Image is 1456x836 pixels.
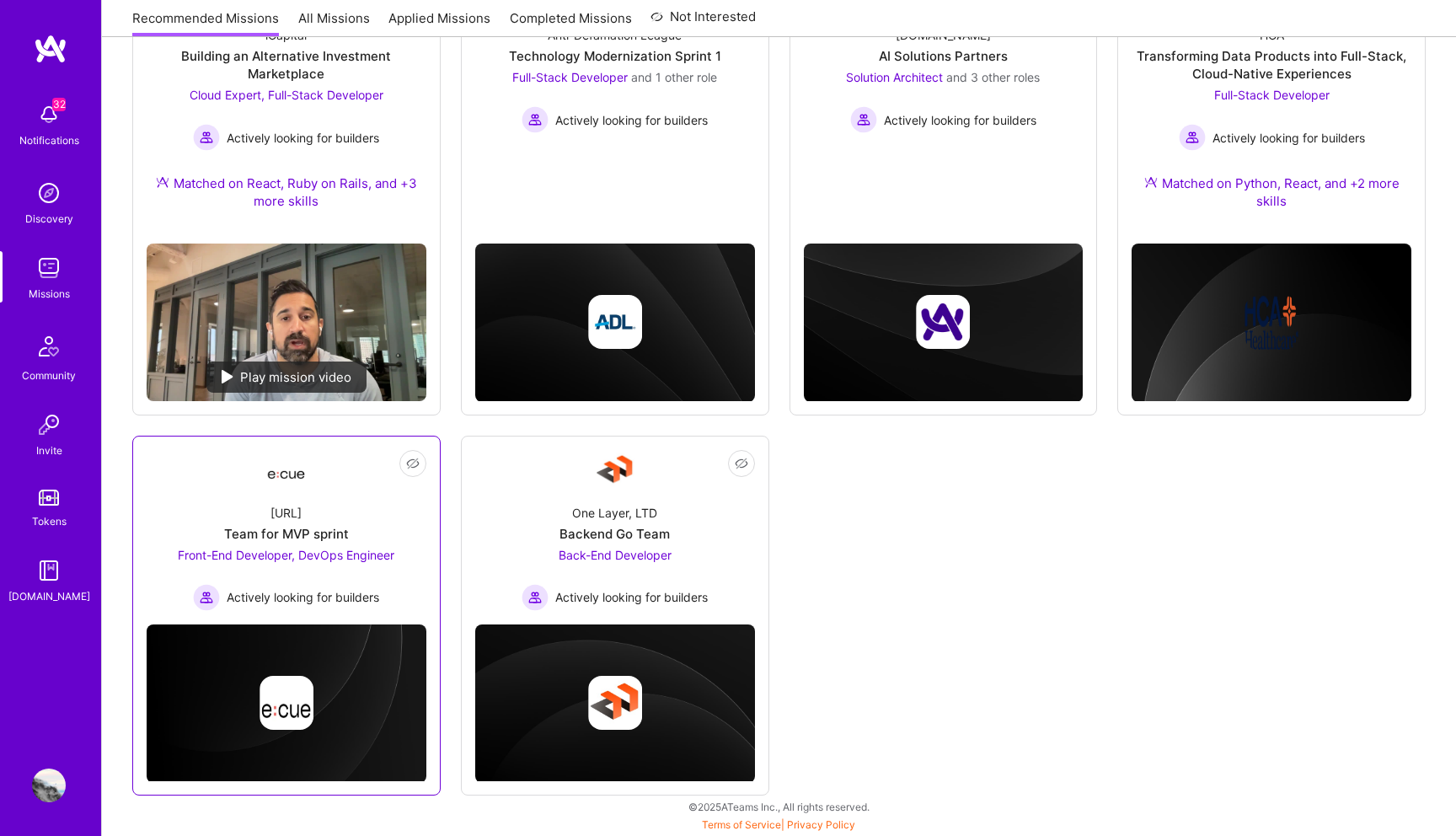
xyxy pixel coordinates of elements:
img: cover [1132,244,1411,402]
a: Privacy Policy [787,818,855,831]
div: Invite [36,442,62,459]
div: © 2025 ATeams Inc., All rights reserved. [101,785,1456,828]
a: Company Logo[URL]Team for MVP sprintFront-End Developer, DevOps Engineer Actively looking for bui... [147,450,426,611]
img: Company logo [916,295,970,349]
img: Actively looking for builders [522,106,549,133]
a: All Missions [298,9,370,37]
div: Tokens [32,512,67,530]
a: Recommended Missions [132,9,279,37]
div: Community [22,367,76,384]
img: Company Logo [595,450,635,490]
a: Applied Missions [388,9,490,37]
img: No Mission [147,244,426,401]
a: Completed Missions [510,9,632,37]
span: Solution Architect [846,70,943,84]
div: Building an Alternative Investment Marketplace [147,47,426,83]
img: Company logo [588,295,642,349]
img: Actively looking for builders [850,106,877,133]
div: Matched on Python, React, and +2 more skills [1132,174,1411,210]
div: Matched on React, Ruby on Rails, and +3 more skills [147,174,426,210]
img: Company Logo [266,455,307,485]
img: cover [804,244,1084,402]
span: and 3 other roles [946,70,1040,84]
img: Actively looking for builders [193,584,220,611]
img: Ateam Purple Icon [156,175,169,189]
div: Transforming Data Products into Full-Stack, Cloud-Native Experiences [1132,47,1411,83]
span: | [702,818,855,831]
div: Notifications [19,131,79,149]
a: Not Interested [650,7,756,37]
img: discovery [32,176,66,210]
img: Ateam Purple Icon [1144,175,1158,189]
a: User Avatar [28,769,70,802]
img: logo [34,34,67,64]
i: icon EyeClosed [406,457,420,470]
img: Invite [32,408,66,442]
img: bell [32,98,66,131]
span: Actively looking for builders [884,111,1036,129]
div: Missions [29,285,70,303]
span: Actively looking for builders [555,588,708,606]
span: and 1 other role [631,70,717,84]
i: icon EyeClosed [735,457,748,470]
span: Full-Stack Developer [512,70,628,84]
img: Community [29,326,69,367]
div: Discovery [25,210,73,228]
span: 32 [52,98,66,111]
img: guide book [32,554,66,587]
div: Backend Go Team [559,525,670,543]
img: Company logo [1245,296,1298,350]
img: Company logo [260,676,313,730]
a: Company LogoOne Layer, LTDBackend Go TeamBack-End Developer Actively looking for buildersActively... [475,450,755,611]
div: Team for MVP sprint [224,525,349,543]
img: User Avatar [32,769,66,802]
div: Technology Modernization Sprint 1 [509,47,721,65]
img: Company logo [588,676,642,730]
span: Actively looking for builders [555,111,708,129]
img: Actively looking for builders [193,124,220,151]
span: Actively looking for builders [1212,129,1365,147]
img: cover [147,624,426,783]
span: Full-Stack Developer [1214,88,1330,102]
div: [URL] [270,504,302,522]
img: cover [475,244,755,402]
img: teamwork [32,251,66,285]
img: tokens [39,490,59,506]
img: play [222,370,233,383]
span: Actively looking for builders [227,129,379,147]
div: AI Solutions Partners [879,47,1008,65]
span: Cloud Expert, Full-Stack Developer [190,88,383,102]
span: Front-End Developer, DevOps Engineer [178,548,394,562]
div: One Layer, LTD [572,504,657,522]
img: Actively looking for builders [1179,124,1206,151]
span: Back-End Developer [559,548,672,562]
a: Terms of Service [702,818,781,831]
div: [DOMAIN_NAME] [8,587,90,605]
span: Actively looking for builders [227,588,379,606]
img: cover [475,624,755,783]
div: Play mission video [206,362,367,393]
img: Actively looking for builders [522,584,549,611]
